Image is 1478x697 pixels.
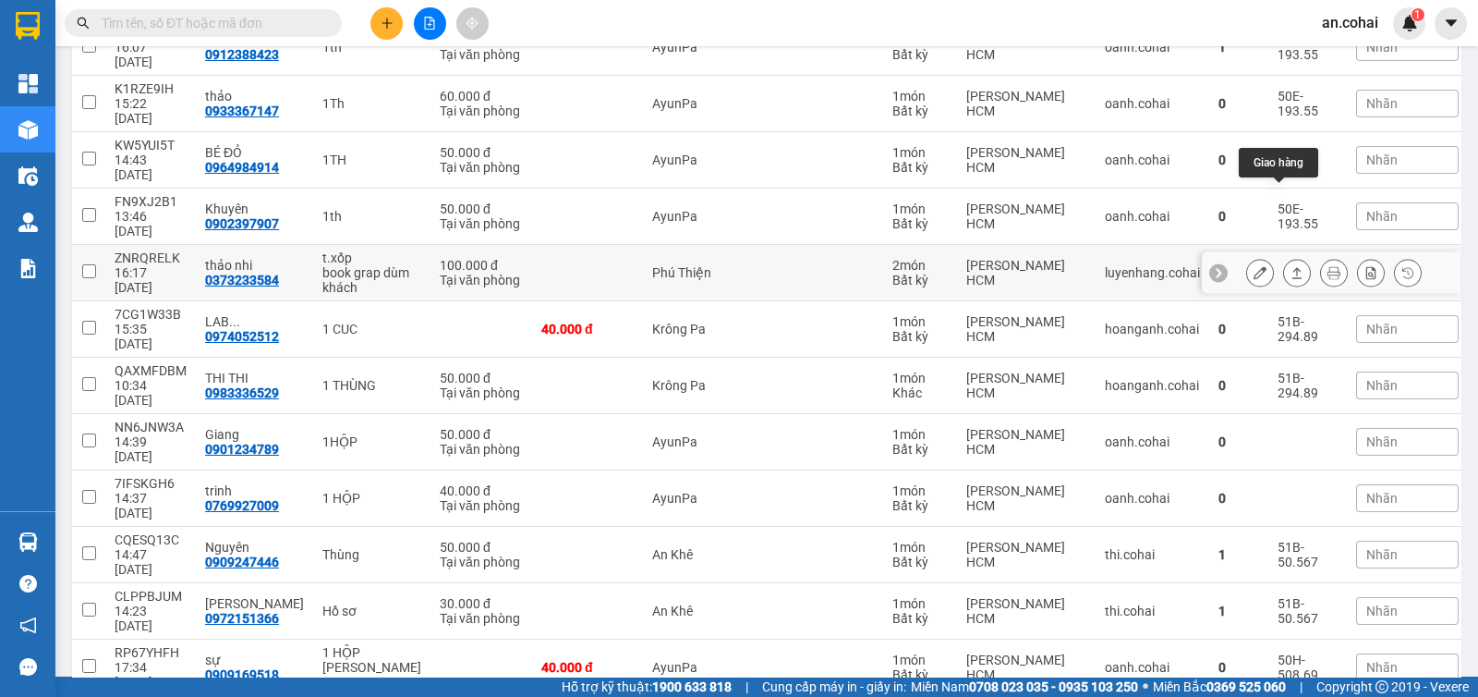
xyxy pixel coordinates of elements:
span: copyright [1375,680,1388,693]
div: Phú Thiện [652,265,772,280]
div: Bất kỳ [892,442,948,457]
div: Thương Huyền [205,596,304,611]
div: [PERSON_NAME] HCM [966,32,1086,62]
div: Tại văn phòng [440,273,523,287]
div: 2 món [892,258,948,273]
div: An Khê [652,547,772,562]
div: hoanganh.cohai [1105,378,1200,393]
div: [PERSON_NAME] HCM [966,427,1086,457]
div: trinh [205,483,304,498]
div: 1TH [322,153,421,167]
span: file-add [423,17,436,30]
span: Hỗ trợ kỹ thuật: [562,677,732,697]
span: aim [466,17,479,30]
img: solution-icon [18,259,38,278]
div: ZNRQRELK [115,251,187,265]
div: 50E-193.55 [1278,32,1338,62]
div: Hồ sơ [322,604,421,618]
span: ⚪️ [1143,683,1148,691]
span: | [745,677,748,697]
div: 14:37 [DATE] [115,491,187,520]
span: Nhãn [1366,40,1398,55]
div: 40.000 đ [541,322,634,336]
div: Tại văn phòng [440,385,523,400]
div: 0 [1218,322,1259,336]
div: Thùng [322,547,421,562]
div: 0909169518 [205,667,279,682]
div: Bất kỳ [892,329,948,344]
div: thi.cohai [1105,547,1200,562]
div: 0373233584 [205,273,279,287]
div: LAB Đ.PHƯƠNG [205,314,304,329]
span: caret-down [1443,15,1460,31]
div: [PERSON_NAME] HCM [966,540,1086,569]
div: 1HỘP [322,434,421,449]
span: Nhãn [1366,604,1398,618]
div: KW5YUI5T [115,138,187,153]
div: CLPPBJUM [115,589,187,604]
div: BÉ ĐỎ [205,145,304,160]
strong: 0369 525 060 [1206,679,1286,694]
div: 1 món [892,483,948,498]
div: hoanganh.cohai [1105,322,1200,336]
div: 50.000 đ [440,540,523,555]
div: Bất kỳ [892,216,948,231]
input: Tìm tên, số ĐT hoặc mã đơn [102,13,320,33]
div: 40.000 đ [440,483,523,498]
div: oanh.cohai [1105,96,1200,111]
img: logo-vxr [16,12,40,40]
div: sự [205,653,304,667]
div: Giao hàng [1283,259,1311,287]
div: FN9XJ2B1 [115,194,187,209]
span: Nhãn [1366,96,1398,111]
div: 1 món [892,427,948,442]
img: warehouse-icon [18,532,38,552]
div: 1 món [892,202,948,216]
strong: 1900 633 818 [652,679,732,694]
div: AyunPa [652,434,772,449]
div: 15:22 [DATE] [115,96,187,126]
div: [PERSON_NAME] HCM [966,89,1086,118]
div: 1 HỘP [322,491,421,506]
div: 16:07 [DATE] [115,40,187,69]
div: Tại văn phòng [440,47,523,62]
div: 1 [1218,547,1259,562]
div: 1 HỘP [322,645,421,660]
div: oanh.cohai [1105,40,1200,55]
div: [PERSON_NAME] HCM [966,371,1086,400]
div: 0769927009 [205,498,279,513]
div: 51B-50.567 [1278,596,1338,626]
div: Giang [205,427,304,442]
div: An Khê [652,604,772,618]
div: Bất kỳ [892,160,948,175]
div: [PERSON_NAME] HCM [966,653,1086,682]
div: 10:34 [DATE] [115,378,187,408]
div: 1th [322,209,421,224]
div: 7IFSKGH6 [115,476,187,491]
span: Nhãn [1366,209,1398,224]
div: 0972151366 [205,611,279,626]
div: oanh.cohai [1105,153,1200,167]
div: RP67YHFH [115,645,187,660]
div: oanh.cohai [1105,660,1200,675]
div: QAXMFDBM [115,363,187,378]
div: 1th [322,40,421,55]
button: plus [370,7,403,40]
div: 50E-193.55 [1278,89,1338,118]
div: Tại văn phòng [440,104,523,118]
div: Tại văn phòng [440,216,523,231]
span: message [19,658,37,676]
div: Sửa đơn hàng [1246,259,1274,287]
div: 16:17 [DATE] [115,265,187,295]
div: 50.000 đ [440,427,523,442]
div: K1RZE9IH [115,81,187,96]
div: 50E-193.55 [1278,145,1338,175]
div: [PERSON_NAME] HCM [966,258,1086,287]
div: 50H-508.69 [1278,653,1338,682]
div: 100.000 đ [440,258,523,273]
span: ... [229,314,240,329]
div: luyenhang.cohai [1105,265,1200,280]
img: warehouse-icon [18,213,38,232]
div: Khuyên [205,202,304,216]
strong: 0708 023 035 - 0935 103 250 [969,679,1138,694]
